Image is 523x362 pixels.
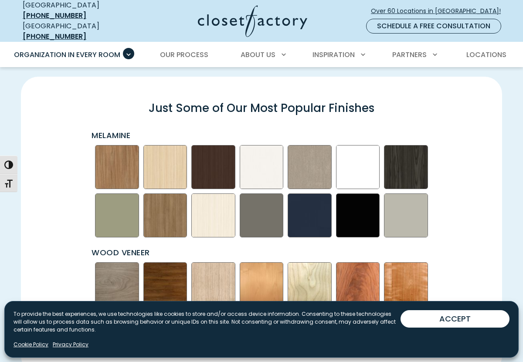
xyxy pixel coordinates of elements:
img: Closet Factory Logo [198,5,307,37]
a: [PHONE_NUMBER] [23,10,86,20]
a: [PHONE_NUMBER] [23,31,86,41]
button: ACCEPT [401,310,509,328]
span: Partners [392,50,427,60]
span: Our Process [160,50,208,60]
img: Blue - High Gloss [288,193,332,237]
img: Fashionista [143,193,187,237]
p: To provide the best experiences, we use technologies like cookies to store and/or access device i... [14,310,401,334]
nav: Primary Menu [8,43,515,67]
img: Latitude East [288,145,332,189]
img: Dark Chocolate [191,145,235,189]
img: Walnut [95,262,139,306]
img: White [336,145,380,189]
div: [GEOGRAPHIC_DATA] [23,21,129,42]
a: Over 60 Locations in [GEOGRAPHIC_DATA]! [370,3,508,19]
span: Inspiration [312,50,355,60]
h3: Just Some of Our Most Popular Finishes [28,98,495,119]
a: Cookie Policy [14,341,48,348]
img: Alder [240,262,284,306]
img: Black [336,193,380,237]
img: Sage [95,193,139,237]
img: Dove Grey [384,193,428,237]
img: Black Tie [384,145,428,189]
img: Rift Cut Oak [191,262,235,306]
span: Organization in Every Room [14,50,120,60]
img: Evening Star [240,193,284,237]
span: Over 60 Locations in [GEOGRAPHIC_DATA]! [371,7,508,16]
img: Latitude North [240,145,284,189]
img: Summer Breeze [143,145,187,189]
img: Maple [288,262,332,306]
a: Privacy Policy [53,341,88,348]
img: Walnut- Stained [143,262,187,306]
img: Cherry - Stained [384,262,428,306]
img: White Chocolate [191,193,235,237]
img: African Mahogany [336,262,380,306]
a: Schedule a Free Consultation [366,19,501,34]
p: Wood Veneer [92,247,434,258]
span: Locations [466,50,506,60]
p: Melamine [92,129,434,141]
span: About Us [241,50,275,60]
img: Nutmeg [95,145,139,189]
